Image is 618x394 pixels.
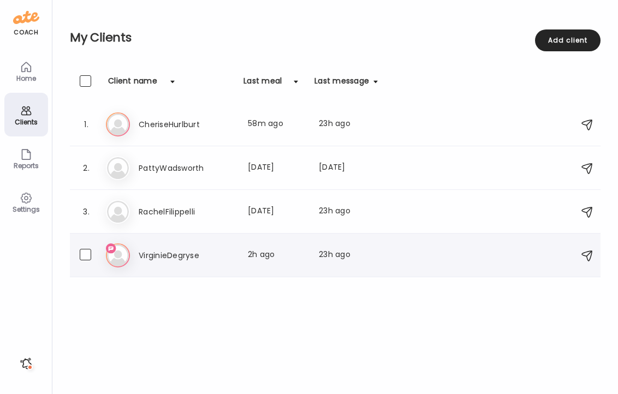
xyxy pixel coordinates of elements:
[248,118,306,131] div: 58m ago
[319,249,378,262] div: 23h ago
[139,249,235,262] h3: VirginieDegryse
[7,118,46,126] div: Clients
[14,28,38,37] div: coach
[80,118,93,131] div: 1.
[80,205,93,218] div: 3.
[7,162,46,169] div: Reports
[535,29,601,51] div: Add client
[108,75,157,93] div: Client name
[7,206,46,213] div: Settings
[139,205,235,218] h3: RachelFilippelli
[139,162,235,175] h3: PattyWadsworth
[248,205,306,218] div: [DATE]
[248,162,306,175] div: [DATE]
[7,75,46,82] div: Home
[319,162,378,175] div: [DATE]
[80,162,93,175] div: 2.
[319,205,378,218] div: 23h ago
[139,118,235,131] h3: CheriseHurlburt
[13,9,39,26] img: ate
[319,118,378,131] div: 23h ago
[243,75,282,93] div: Last meal
[248,249,306,262] div: 2h ago
[70,29,601,46] h2: My Clients
[314,75,369,93] div: Last message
